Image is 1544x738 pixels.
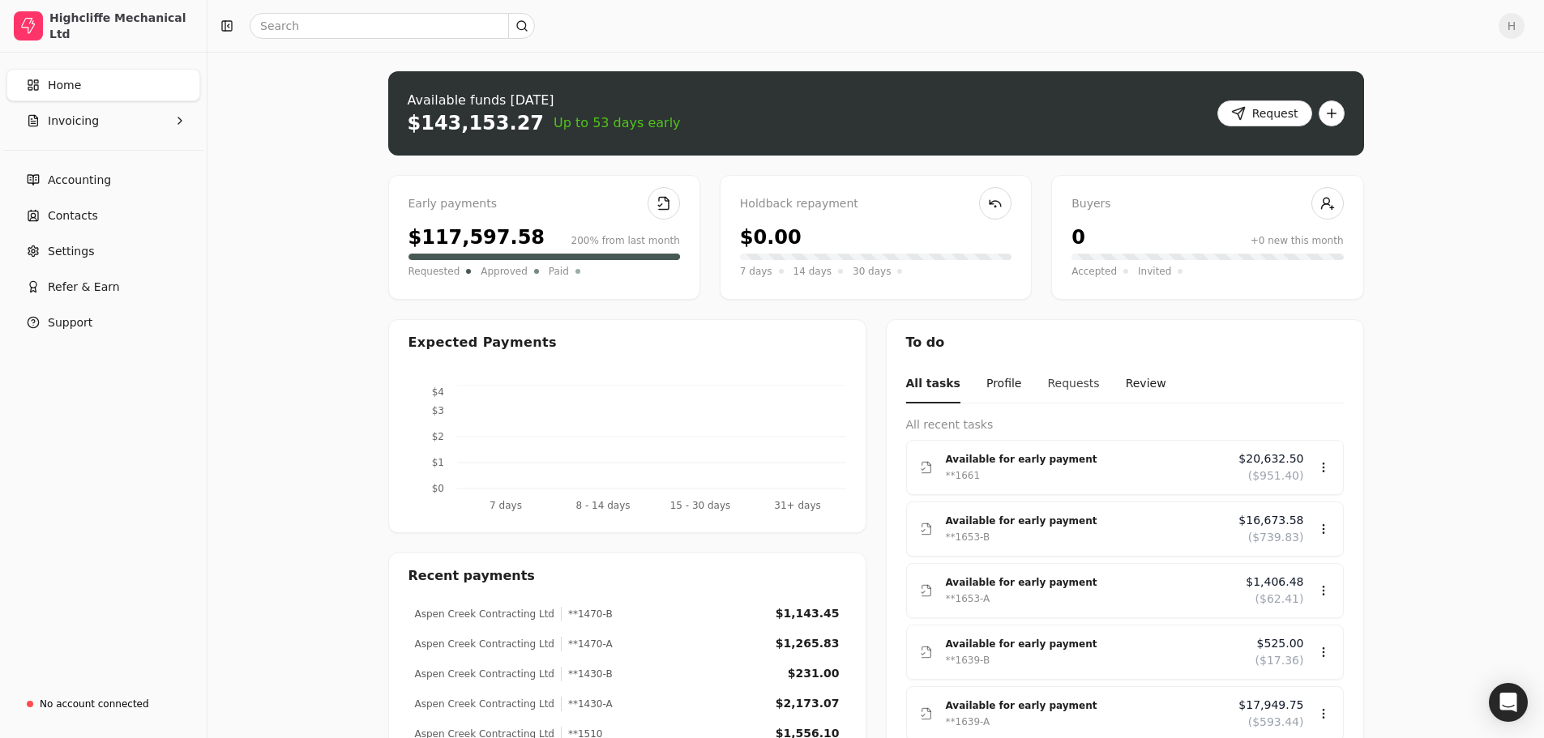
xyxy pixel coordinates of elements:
[408,91,681,110] div: Available funds [DATE]
[776,605,840,622] div: $1,143.45
[1238,512,1303,529] span: $16,673.58
[1071,263,1117,279] span: Accepted
[1126,365,1166,403] button: Review
[1255,652,1304,669] span: ($17.36)
[986,365,1022,403] button: Profile
[887,320,1363,365] div: To do
[48,207,98,224] span: Contacts
[6,689,200,719] a: No account connected
[571,233,680,248] div: 200% from last month
[481,263,528,279] span: Approved
[946,513,1226,529] div: Available for early payment
[946,451,1226,467] div: Available for early payment
[776,635,840,652] div: $1,265.83
[431,483,443,494] tspan: $0
[40,697,149,711] div: No account connected
[408,223,545,252] div: $117,597.58
[740,223,802,252] div: $0.00
[408,333,557,352] div: Expected Payments
[431,457,443,468] tspan: $1
[48,279,120,296] span: Refer & Earn
[6,105,200,137] button: Invoicing
[906,416,1344,433] div: All recent tasks
[408,195,680,213] div: Early payments
[1047,365,1099,403] button: Requests
[408,263,460,279] span: Requested
[1499,13,1525,39] button: H
[1251,233,1344,248] div: +0 new this month
[431,431,443,442] tspan: $2
[1238,450,1303,467] span: $20,632.50
[48,77,81,94] span: Home
[1489,683,1528,722] div: Open Intercom Messenger
[554,113,681,133] span: Up to 53 days early
[1248,714,1304,731] span: ($593.44)
[48,113,99,130] span: Invoicing
[788,665,840,682] div: $231.00
[250,13,535,39] input: Search
[1071,223,1085,252] div: 0
[946,574,1234,591] div: Available for early payment
[415,667,554,681] div: Aspen Creek Contracting Ltd
[776,695,840,712] div: $2,173.07
[1217,100,1312,126] button: Request
[906,365,960,403] button: All tasks
[575,500,630,511] tspan: 8 - 14 days
[946,636,1242,652] div: Available for early payment
[669,500,730,511] tspan: 15 - 30 days
[431,405,443,416] tspan: $3
[6,235,200,267] a: Settings
[1248,529,1304,546] span: ($739.83)
[48,314,92,331] span: Support
[946,697,1226,714] div: Available for early payment
[49,10,193,42] div: Highcliffe Mechanical Ltd
[6,69,200,101] a: Home
[431,386,443,398] tspan: $4
[740,195,1012,213] div: Holdback repayment
[415,697,554,711] div: Aspen Creek Contracting Ltd
[415,607,554,621] div: Aspen Creek Contracting Ltd
[1071,195,1343,213] div: Buyers
[6,306,200,339] button: Support
[1248,467,1304,484] span: ($951.40)
[1138,263,1171,279] span: Invited
[6,271,200,303] button: Refer & Earn
[1257,635,1304,652] span: $525.00
[408,110,545,136] div: $143,153.27
[415,637,554,651] div: Aspen Creek Contracting Ltd
[6,164,200,196] a: Accounting
[774,500,820,511] tspan: 31+ days
[490,500,522,511] tspan: 7 days
[740,263,772,279] span: 7 days
[389,553,866,599] div: Recent payments
[1238,697,1303,714] span: $17,949.75
[1246,574,1303,591] span: $1,406.48
[1255,591,1304,608] span: ($62.41)
[793,263,832,279] span: 14 days
[549,263,569,279] span: Paid
[853,263,891,279] span: 30 days
[48,243,94,260] span: Settings
[48,172,111,189] span: Accounting
[6,199,200,232] a: Contacts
